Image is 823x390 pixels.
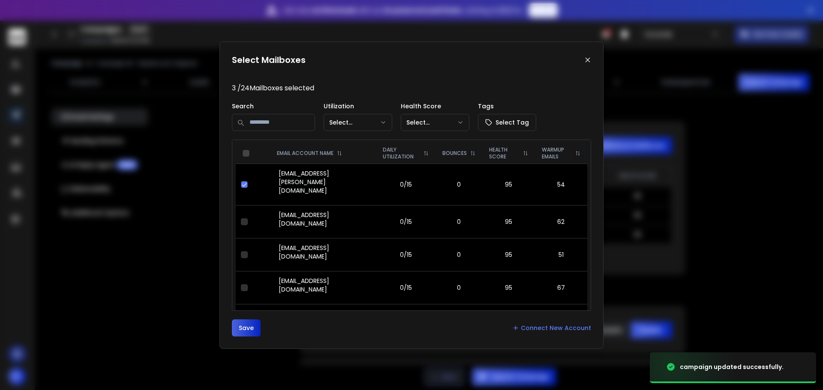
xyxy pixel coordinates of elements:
[535,205,587,238] td: 62
[277,150,369,157] div: EMAIL ACCOUNT NAME
[441,217,477,226] p: 0
[478,102,536,110] p: Tags
[401,102,469,110] p: Health Score
[535,304,587,337] td: 42
[376,164,436,205] td: 0/15
[482,205,535,238] td: 95
[482,238,535,271] td: 95
[680,363,784,371] div: campaign updated successfully.
[478,114,536,131] button: Select Tag
[482,164,535,205] td: 95
[535,271,587,304] td: 67
[279,277,371,294] p: [EMAIL_ADDRESS][DOMAIN_NAME]
[512,324,591,332] a: Connect New Account
[232,83,591,93] p: 3 / 24 Mailboxes selected
[535,238,587,271] td: 51
[441,180,477,189] p: 0
[542,146,572,160] p: WARMUP EMAILS
[232,319,261,336] button: Save
[482,271,535,304] td: 95
[383,146,420,160] p: DAILY UTILIZATION
[376,205,436,238] td: 0/15
[441,283,477,292] p: 0
[376,271,436,304] td: 0/15
[279,211,371,228] p: [EMAIL_ADDRESS][DOMAIN_NAME]
[489,146,519,160] p: HEALTH SCORE
[279,169,371,195] p: [EMAIL_ADDRESS][PERSON_NAME][DOMAIN_NAME]
[279,310,371,327] p: [EMAIL_ADDRESS][DOMAIN_NAME]
[232,54,306,66] h1: Select Mailboxes
[279,244,371,261] p: [EMAIL_ADDRESS][DOMAIN_NAME]
[324,114,392,131] button: Select...
[401,114,469,131] button: Select...
[376,304,436,337] td: 0/15
[535,164,587,205] td: 54
[376,238,436,271] td: 0/15
[232,102,315,110] p: Search
[482,304,535,337] td: 94
[441,250,477,259] p: 0
[442,150,467,157] p: BOUNCES
[324,102,392,110] p: Utilization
